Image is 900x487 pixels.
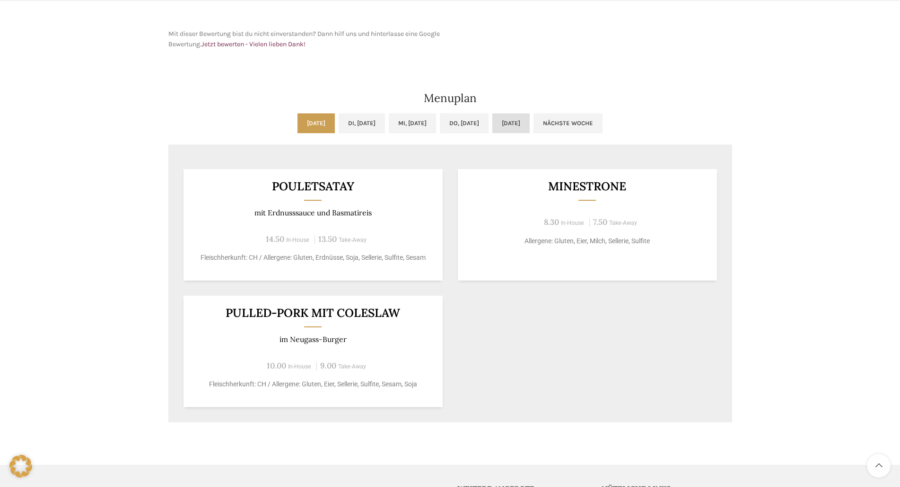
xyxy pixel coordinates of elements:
a: Mi, [DATE] [389,113,436,133]
p: mit Erdnusssauce und Basmatireis [195,208,431,217]
a: Jetzt bewerten - Vielen lieben Dank! [201,40,306,48]
h3: POULETSATAY [195,180,431,192]
a: [DATE] [492,113,530,133]
span: 7.50 [593,217,607,227]
span: In-House [286,237,309,243]
span: Take-Away [609,220,637,226]
p: Mit dieser Bewertung bist du nicht einverstanden? Dann hilf uns und hinterlasse eine Google Bewer... [168,29,446,50]
a: Nächste Woche [533,113,603,133]
p: Allergene: Gluten, Eier, Milch, Sellerie, Sulfite [469,236,705,246]
a: Do, [DATE] [440,113,489,133]
p: Fleischherkunft: CH / Allergene: Gluten, Erdnüsse, Soja, Sellerie, Sulfite, Sesam [195,253,431,263]
span: 13.50 [318,234,337,244]
span: In-House [561,220,584,226]
h3: Minestrone [469,180,705,192]
a: [DATE] [297,113,335,133]
span: In-House [288,363,311,370]
span: 10.00 [267,360,286,371]
span: 9.00 [320,360,336,371]
h3: Pulled-Pork mit Coleslaw [195,307,431,319]
span: 14.50 [266,234,284,244]
span: Take-Away [338,363,366,370]
h2: Menuplan [168,93,732,104]
p: im Neugass-Burger [195,335,431,344]
span: 8.30 [544,217,559,227]
a: Scroll to top button [867,454,891,478]
span: Take-Away [339,237,367,243]
a: Di, [DATE] [339,113,385,133]
p: Fleischherkunft: CH / Allergene: Gluten, Eier, Sellerie, Sulfite, Sesam, Soja [195,379,431,389]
